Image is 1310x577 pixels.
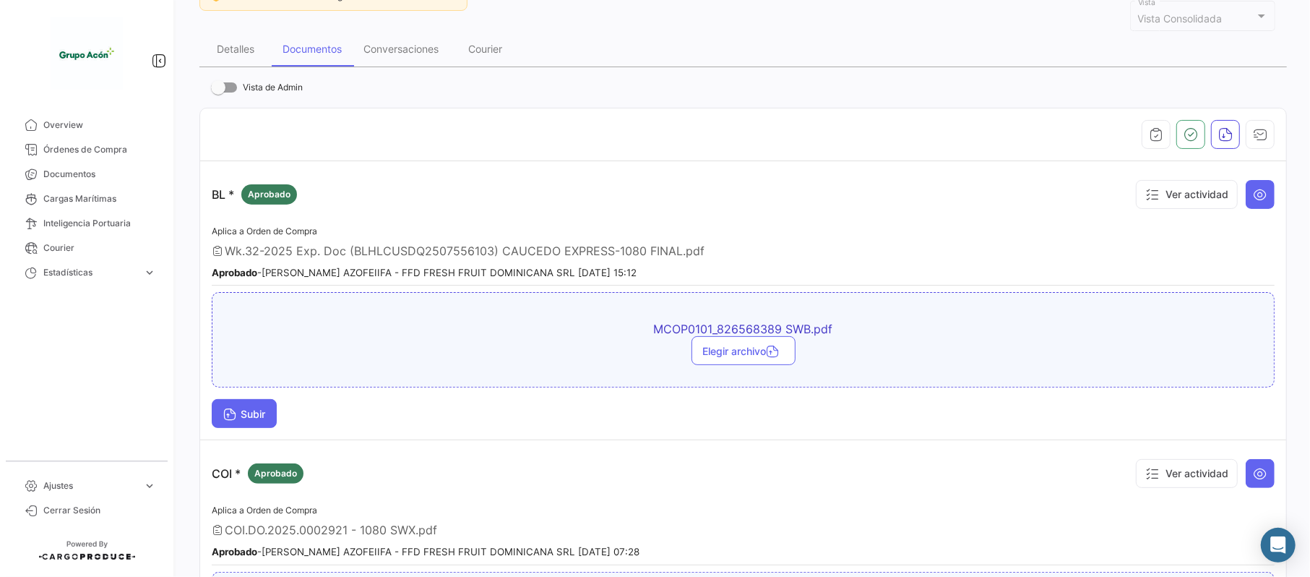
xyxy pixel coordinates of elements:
img: 1f3d66c5-6a2d-4a07-a58d-3a8e9bbc88ff.jpeg [51,17,123,90]
a: Courier [12,236,162,260]
span: Wk.32-2025 Exp. Doc (BLHLCUSDQ2507556103) CAUCEDO EXPRESS-1080 FINAL.pdf [225,244,704,258]
div: Documentos [283,43,342,55]
small: - [PERSON_NAME] AZOFEIIFA - FFD FRESH FRUIT DOMINICANA SRL [DATE] 15:12 [212,267,637,278]
small: - [PERSON_NAME] AZOFEIIFA - FFD FRESH FRUIT DOMINICANA SRL [DATE] 07:28 [212,546,639,557]
span: Aprobado [254,467,297,480]
span: Subir [223,408,265,420]
a: Documentos [12,162,162,187]
b: Aprobado [212,267,257,278]
a: Cargas Marítimas [12,187,162,211]
a: Órdenes de Compra [12,137,162,162]
span: Aplica a Orden de Compra [212,505,317,516]
span: Cargas Marítimas [43,192,156,205]
a: Inteligencia Portuaria [12,211,162,236]
div: Courier [469,43,503,55]
span: Órdenes de Compra [43,143,156,156]
a: Overview [12,113,162,137]
span: Aplica a Orden de Compra [212,226,317,236]
span: Documentos [43,168,156,181]
span: Overview [43,119,156,132]
span: Cerrar Sesión [43,504,156,517]
span: Vista de Admin [243,79,303,96]
span: Courier [43,242,156,255]
span: Inteligencia Portuaria [43,217,156,230]
button: Ver actividad [1136,459,1238,488]
span: COI.DO.2025.0002921 - 1080 SWX.pdf [225,523,437,537]
div: Abrir Intercom Messenger [1261,528,1296,563]
p: COI * [212,463,303,484]
span: Aprobado [248,188,290,201]
button: Elegir archivo [691,336,796,365]
span: MCOP0101_826568389 SWB.pdf [491,322,996,336]
button: Ver actividad [1136,180,1238,209]
div: Conversaciones [363,43,439,55]
span: Estadísticas [43,266,137,279]
mat-select-trigger: Vista Consolidada [1138,12,1223,25]
span: Ajustes [43,479,137,492]
div: Detalles [217,43,254,55]
button: Subir [212,399,277,428]
span: expand_more [143,479,156,492]
span: Elegir archivo [703,345,784,357]
span: expand_more [143,266,156,279]
b: Aprobado [212,546,257,557]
